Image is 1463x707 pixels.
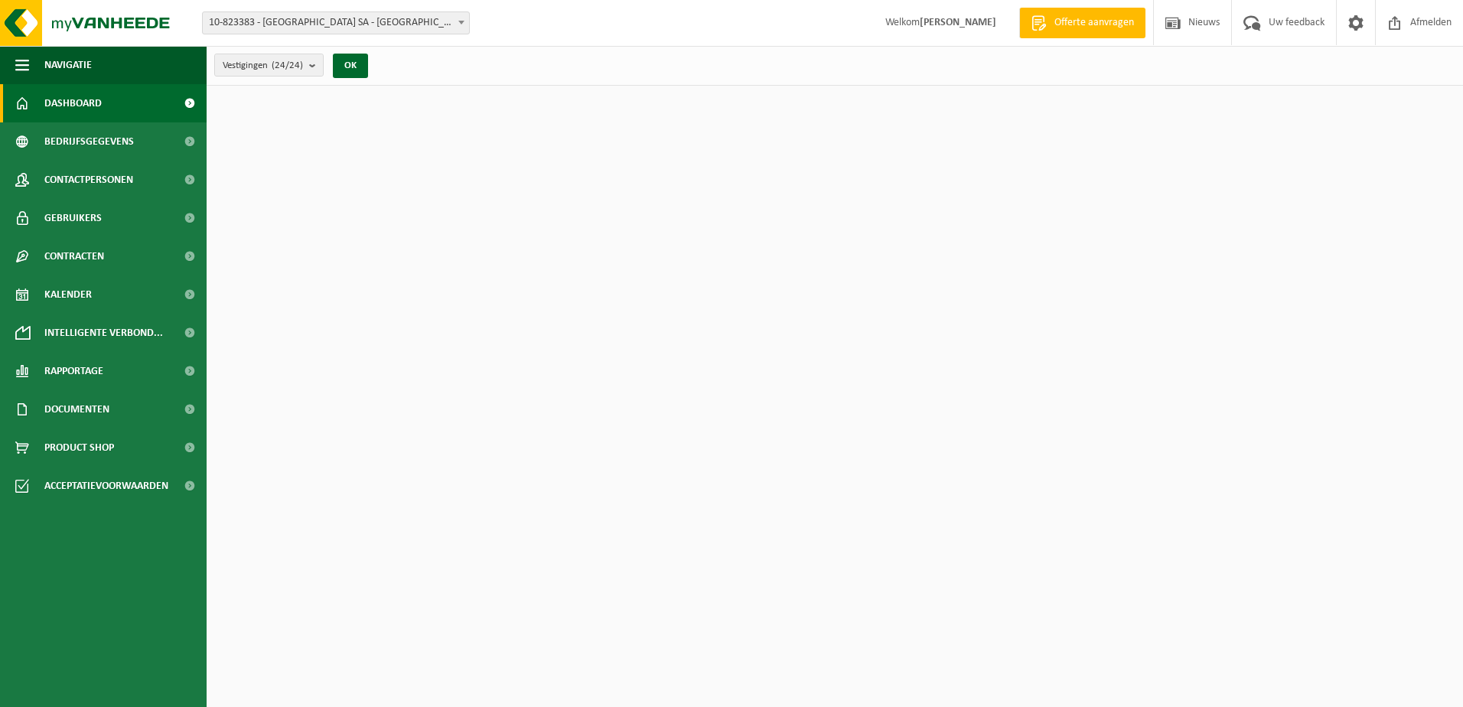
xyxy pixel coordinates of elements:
[44,314,163,352] span: Intelligente verbond...
[333,54,368,78] button: OK
[202,11,470,34] span: 10-823383 - BELPARK SA - WAVRE
[44,161,133,199] span: Contactpersonen
[1019,8,1145,38] a: Offerte aanvragen
[44,237,104,275] span: Contracten
[920,17,996,28] strong: [PERSON_NAME]
[1051,15,1138,31] span: Offerte aanvragen
[203,12,469,34] span: 10-823383 - BELPARK SA - WAVRE
[214,54,324,77] button: Vestigingen(24/24)
[44,84,102,122] span: Dashboard
[44,390,109,428] span: Documenten
[44,428,114,467] span: Product Shop
[44,122,134,161] span: Bedrijfsgegevens
[44,467,168,505] span: Acceptatievoorwaarden
[44,352,103,390] span: Rapportage
[44,46,92,84] span: Navigatie
[223,54,303,77] span: Vestigingen
[44,199,102,237] span: Gebruikers
[44,275,92,314] span: Kalender
[272,60,303,70] count: (24/24)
